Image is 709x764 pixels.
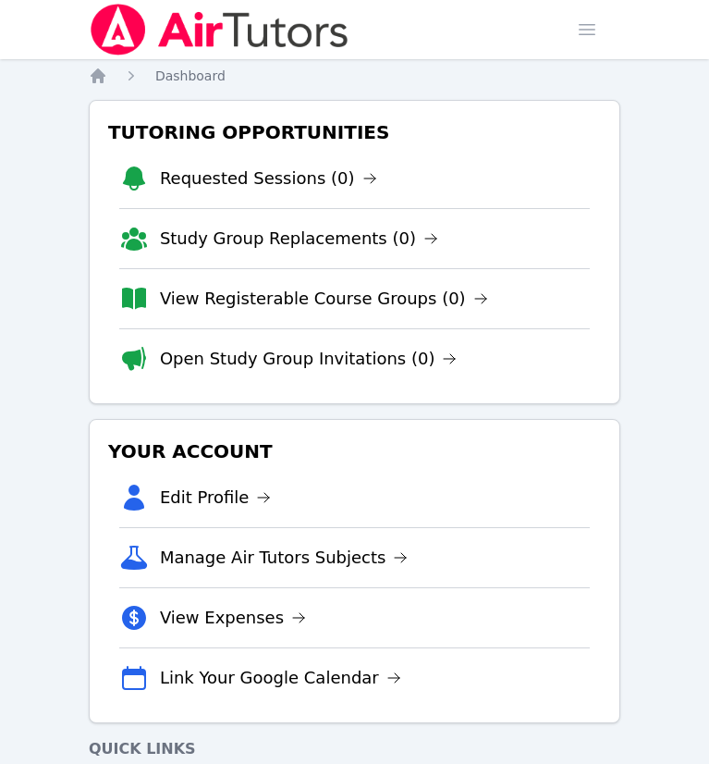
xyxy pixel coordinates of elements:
h3: Your Account [104,435,605,468]
a: View Registerable Course Groups (0) [160,286,488,312]
a: Link Your Google Calendar [160,665,401,691]
a: Edit Profile [160,485,272,511]
a: Dashboard [155,67,226,85]
a: Manage Air Tutors Subjects [160,545,409,571]
img: Air Tutors [89,4,350,55]
h4: Quick Links [89,738,620,760]
h3: Tutoring Opportunities [104,116,605,149]
a: View Expenses [160,605,306,631]
nav: Breadcrumb [89,67,620,85]
a: Requested Sessions (0) [160,166,377,191]
a: Open Study Group Invitations (0) [160,346,458,372]
a: Study Group Replacements (0) [160,226,438,252]
span: Dashboard [155,68,226,83]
